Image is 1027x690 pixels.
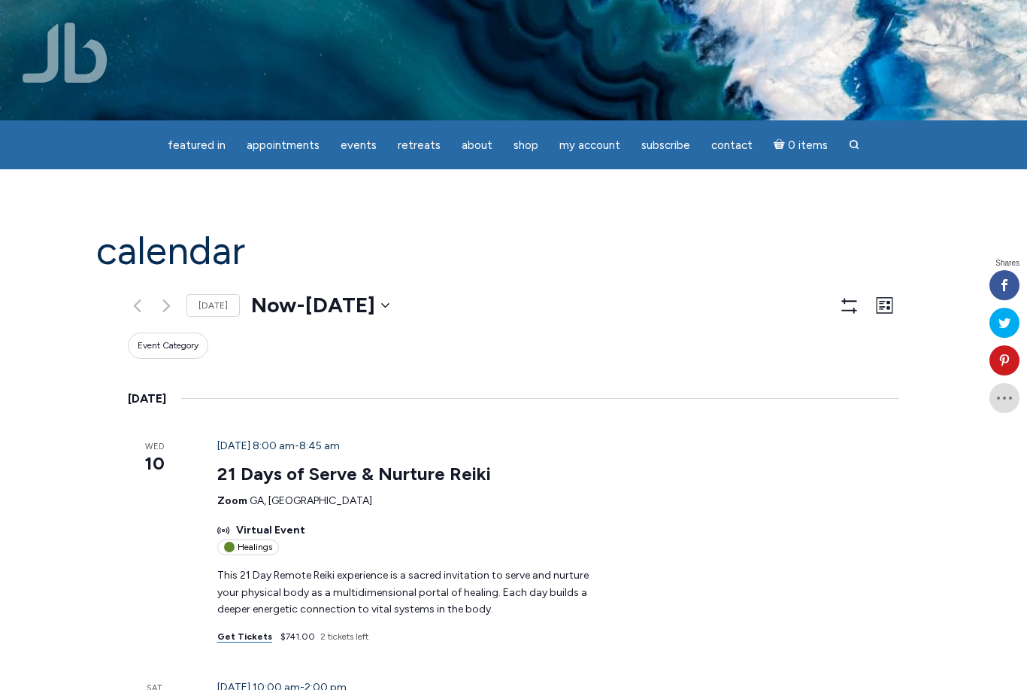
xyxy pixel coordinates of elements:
[217,463,491,485] a: 21 Days of Serve & Nurture Reiki
[250,494,372,507] span: GA, [GEOGRAPHIC_DATA]
[462,138,492,152] span: About
[641,138,690,152] span: Subscribe
[774,138,788,152] i: Cart
[788,140,828,151] span: 0 items
[504,131,547,160] a: Shop
[217,567,607,619] p: This 21 Day Remote Reiki experience is a sacred invitation to serve and nurture your physical bod...
[138,339,198,352] span: Event Category
[217,540,279,555] div: Healings
[128,441,181,454] span: Wed
[632,131,699,160] a: Subscribe
[128,389,166,409] time: [DATE]
[128,333,208,359] button: Event Category
[332,131,386,160] a: Events
[128,451,181,476] span: 10
[217,439,340,452] time: -
[513,138,538,152] span: Shop
[702,131,762,160] a: Contact
[280,631,315,642] span: $741.00
[247,138,320,152] span: Appointments
[159,131,235,160] a: featured in
[251,290,389,321] button: Now - [DATE]
[186,294,240,318] a: [DATE]
[299,439,340,452] span: 8:45 am
[765,129,837,160] a: Cart0 items
[96,229,931,272] h1: Calendar
[217,439,295,452] span: [DATE] 8:00 am
[236,522,305,540] span: Virtual Event
[398,138,441,152] span: Retreats
[128,296,146,315] a: Previous Events
[389,131,450,160] a: Retreats
[217,631,272,643] a: Get Tickets
[453,131,501,160] a: About
[711,138,753,152] span: Contact
[995,260,1019,267] span: Shares
[217,494,247,507] span: Zoom
[296,290,305,321] span: -
[341,138,377,152] span: Events
[157,296,175,315] a: Next Events
[23,23,108,83] img: Jamie Butler. The Everyday Medium
[251,290,296,321] span: Now
[559,138,620,152] span: My Account
[305,290,375,321] span: [DATE]
[550,131,629,160] a: My Account
[320,631,368,642] span: 2 tickets left
[168,138,226,152] span: featured in
[238,131,329,160] a: Appointments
